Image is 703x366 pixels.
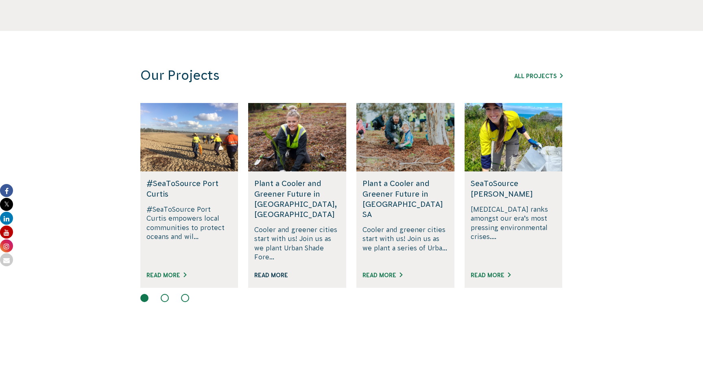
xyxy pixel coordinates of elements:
[254,225,340,262] p: Cooler and greener cities start with us! Join us as we plant Urban Shade Fore...
[254,272,294,278] a: Read More
[254,178,340,219] h5: Plant a Cooler and Greener Future in [GEOGRAPHIC_DATA], [GEOGRAPHIC_DATA]
[146,178,232,199] h5: #SeaToSource Port Curtis
[514,73,563,79] a: All Projects
[471,178,557,199] h5: SeaToSource [PERSON_NAME]
[146,272,186,278] a: Read More
[362,178,448,219] h5: Plant a Cooler and Greener Future in [GEOGRAPHIC_DATA] SA
[471,272,511,278] a: Read More
[146,205,232,262] p: #SeaToSource Port Curtis empowers local communities to protect oceans and wil...
[471,205,557,262] p: [MEDICAL_DATA] ranks amongst our era’s most pressing environmental crises....
[362,272,402,278] a: Read More
[362,225,448,262] p: Cooler and greener cities start with us! Join us as we plant a series of Urba...
[140,68,453,83] h3: Our Projects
